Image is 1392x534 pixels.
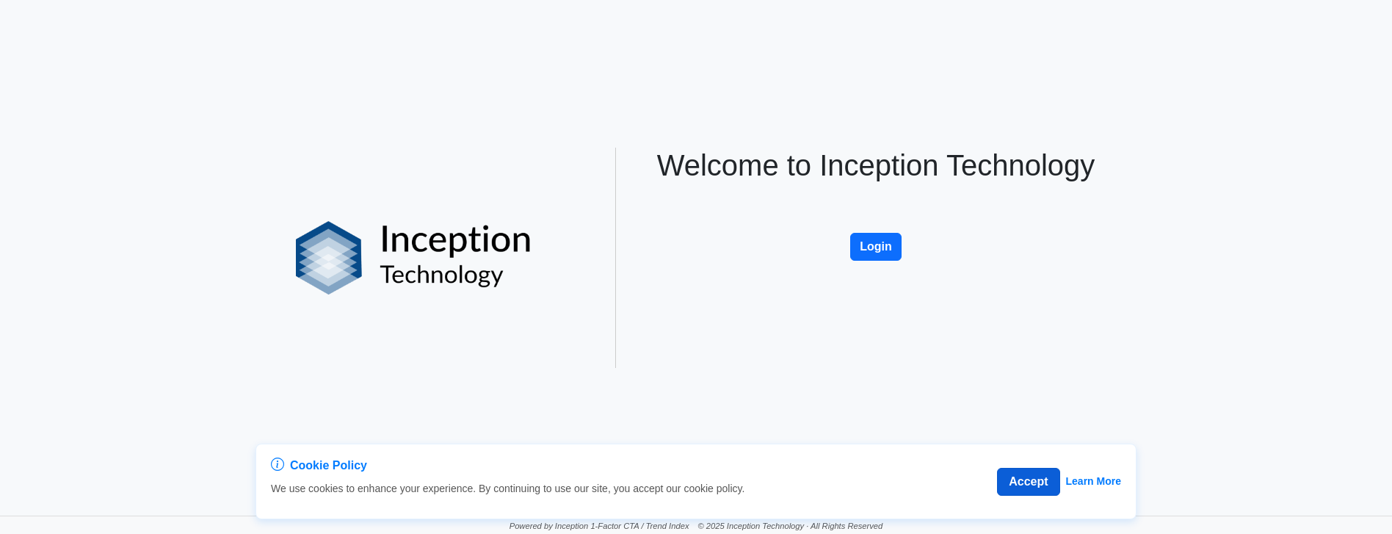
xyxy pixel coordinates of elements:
[296,221,532,295] img: logo%20black.png
[271,481,744,497] p: We use cookies to enhance your experience. By continuing to use our site, you accept our cookie p...
[850,217,902,230] a: Login
[642,148,1109,183] h1: Welcome to Inception Technology
[1066,474,1121,489] a: Learn More
[290,457,367,475] span: Cookie Policy
[850,233,902,261] button: Login
[997,468,1059,496] button: Accept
